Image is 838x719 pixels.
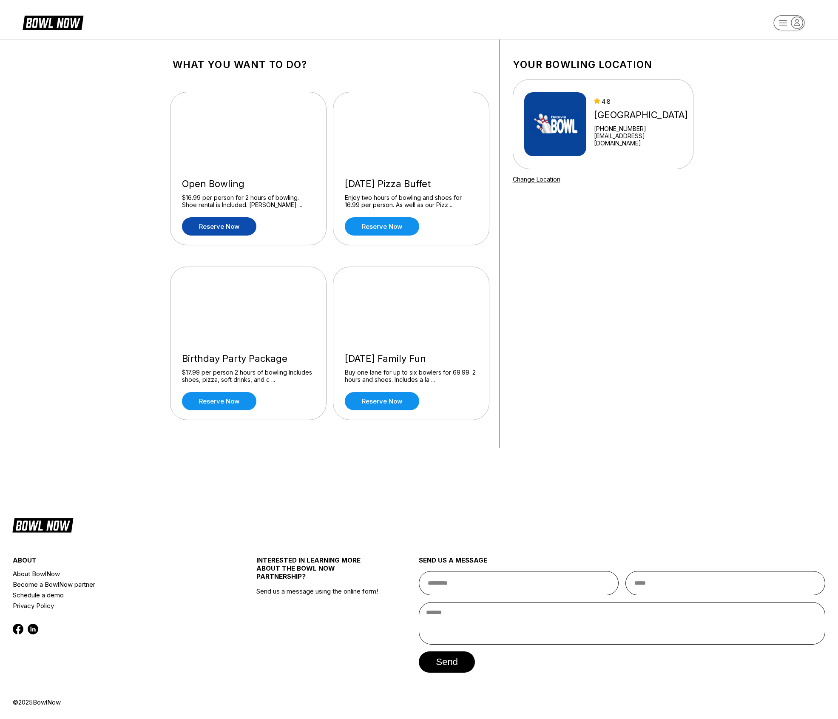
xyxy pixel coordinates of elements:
a: Schedule a demo [13,590,216,600]
img: Birthday Party Package [170,267,327,344]
a: Become a BowlNow partner [13,579,216,590]
div: [DATE] Pizza Buffet [345,178,477,190]
a: Privacy Policy [13,600,216,611]
a: Change Location [513,176,560,183]
div: [GEOGRAPHIC_DATA] [594,109,690,121]
img: Friday Family Fun [333,267,490,344]
img: Batavia Bowl [524,92,586,156]
div: © 2025 BowlNow [13,698,825,706]
div: [PHONE_NUMBER] [594,125,690,132]
h1: Your bowling location [513,59,693,71]
a: [EMAIL_ADDRESS][DOMAIN_NAME] [594,132,690,147]
a: About BowlNow [13,568,216,579]
div: INTERESTED IN LEARNING MORE ABOUT THE BOWL NOW PARTNERSHIP? [256,556,378,587]
img: Open Bowling [170,92,327,169]
div: Send us a message using the online form! [256,537,378,698]
div: $16.99 per person for 2 hours of bowling. Shoe rental is Included. [PERSON_NAME] ... [182,194,315,209]
a: Reserve now [345,392,419,410]
div: $17.99 per person 2 hours of bowling Includes shoes, pizza, soft drinks, and c ... [182,369,315,384]
div: about [13,556,216,568]
button: send [419,651,474,673]
div: send us a message [419,556,825,571]
a: Reserve now [182,217,256,236]
a: Reserve now [182,392,256,410]
div: [DATE] Family Fun [345,353,477,364]
div: 4.8 [594,98,690,105]
div: Birthday Party Package [182,353,315,364]
div: Enjoy two hours of bowling and shoes for 16.99 per person. As well as our Pizz ... [345,194,477,209]
a: Reserve now [345,217,419,236]
img: Wednesday Pizza Buffet [333,92,490,169]
div: Buy one lane for up to six bowlers for 69.99. 2 hours and shoes. Includes a la ... [345,369,477,384]
h1: What you want to do? [173,59,487,71]
div: Open Bowling [182,178,315,190]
